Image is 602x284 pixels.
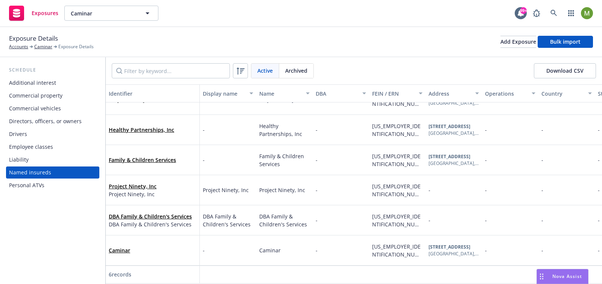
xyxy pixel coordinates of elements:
span: - [541,156,543,163]
span: - [203,156,205,164]
b: [STREET_ADDRESS] [429,153,470,160]
span: Caminar [71,9,136,17]
button: Country [538,84,595,102]
b: [STREET_ADDRESS] [429,123,470,130]
span: - [598,217,600,224]
span: - [485,217,487,224]
span: - [429,186,430,194]
div: FEIN / ERN [372,90,414,98]
span: - [316,217,318,224]
span: [US_EMPLOYER_IDENTIFICATION_NUMBER] [372,183,421,206]
div: Operations [485,90,527,98]
a: Drivers [6,128,99,140]
button: Add Exposure [500,36,536,48]
span: - [598,186,600,194]
span: - [316,156,318,163]
span: - [541,247,543,254]
span: - [316,186,318,194]
span: Healthy Partnerships, Inc [259,122,302,137]
span: - [541,126,543,133]
div: [GEOGRAPHIC_DATA] , CA , 94402 [429,250,479,257]
button: Identifier [106,84,200,102]
div: Drivers [9,128,27,140]
a: Project Ninety, Inc [109,183,157,190]
div: Directors, officers, or owners [9,115,82,127]
span: Project Ninety, Inc [109,182,157,190]
span: Exposures [32,10,58,16]
div: 99+ [520,7,527,14]
span: Project Ninety, Inc [109,190,157,198]
button: Download CSV [534,63,596,78]
div: Employee classes [9,141,53,153]
button: Address [426,84,482,102]
span: - [485,186,487,194]
div: [GEOGRAPHIC_DATA] , CA , 94402 [429,160,479,167]
span: - [316,126,318,133]
a: Healthy Partnerships, Inc [109,126,174,133]
div: Commercial vehicles [9,102,61,115]
a: Accounts [9,43,28,50]
span: DBA Family & Children's Services [109,220,192,228]
a: Switch app [564,6,579,21]
span: - [485,247,487,254]
a: Liability [6,154,99,166]
div: Additional interest [9,77,56,89]
a: Caminar [109,247,130,254]
span: [US_EMPLOYER_IDENTIFICATION_NUMBER] [372,153,421,176]
span: Family & Children Services [109,156,176,164]
span: 6 records [109,271,131,278]
div: [GEOGRAPHIC_DATA] , CA , 94402 [429,100,479,107]
span: Project Ninety, Inc [259,186,305,194]
button: Caminar [64,6,158,21]
a: Commercial property [6,90,99,102]
div: Add Exposure [500,36,536,47]
button: Nova Assist [537,269,588,284]
a: Caminar [34,43,52,50]
div: Identifier [109,90,196,98]
span: Active [257,67,273,75]
b: [STREET_ADDRESS] [429,244,470,250]
span: - [598,247,600,254]
a: Exposures [6,3,61,24]
button: Display name [200,84,256,102]
div: Name [259,90,301,98]
span: [US_EMPLOYER_IDENTIFICATION_NUMBER] [372,92,421,115]
button: Operations [482,84,538,102]
span: Project Ninety, Inc [203,186,249,194]
span: Healthy Partnerships, Inc [109,126,174,134]
span: - [598,156,600,163]
div: Drag to move [537,269,546,284]
div: Named insureds [9,166,51,179]
button: Bulk import [538,36,593,48]
div: Bulk import [550,36,581,47]
a: Additional interest [6,77,99,89]
span: [US_EMPLOYER_IDENTIFICATION_NUMBER] [372,213,421,236]
span: Archived [285,67,307,75]
span: - [485,156,487,163]
a: DBA Family & Children's Services [109,213,192,220]
span: - [485,126,487,133]
span: DBA Family & Children's Services [203,212,253,228]
img: photo [581,7,593,19]
span: - [316,247,318,254]
span: DBA Family & Children's Services [109,212,192,220]
div: [GEOGRAPHIC_DATA] , CA , 94402 [429,130,479,137]
a: Named insureds [6,166,99,179]
span: Exposure Details [58,43,94,50]
a: Family & Children Services [109,156,176,163]
span: Caminar [259,247,281,254]
div: Display name [203,90,245,98]
div: DBA [316,90,358,98]
span: [US_EMPLOYER_IDENTIFICATION_NUMBER] [372,243,421,266]
span: - [429,216,430,224]
a: Personal ATVs [6,179,99,191]
div: Personal ATVs [9,179,44,191]
div: Commercial property [9,90,62,102]
input: Filter by keyword... [112,63,230,78]
span: - [203,126,205,134]
span: - [541,217,543,224]
a: Report a Bug [529,6,544,21]
span: Family & Children Services [259,153,306,168]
